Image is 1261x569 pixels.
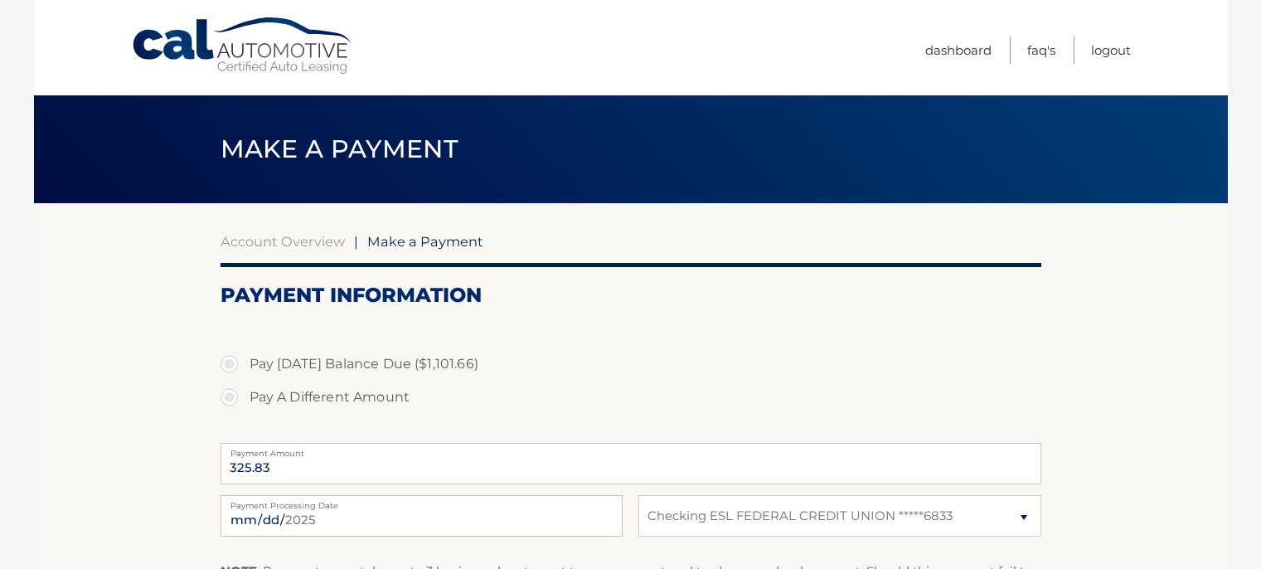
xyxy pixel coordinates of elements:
input: Payment Amount [221,443,1041,484]
a: FAQ's [1027,36,1055,64]
span: | [354,233,358,250]
a: Account Overview [221,233,345,250]
h2: Payment Information [221,283,1041,308]
a: Logout [1091,36,1131,64]
label: Payment Processing Date [221,495,623,508]
span: Make a Payment [367,233,483,250]
label: Pay [DATE] Balance Due ($1,101.66) [221,348,1041,381]
span: Make a Payment [221,134,458,164]
label: Pay A Different Amount [221,381,1041,414]
label: Payment Amount [221,443,1041,456]
a: Dashboard [925,36,992,64]
a: Cal Automotive [131,17,355,75]
input: Payment Date [221,495,623,537]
